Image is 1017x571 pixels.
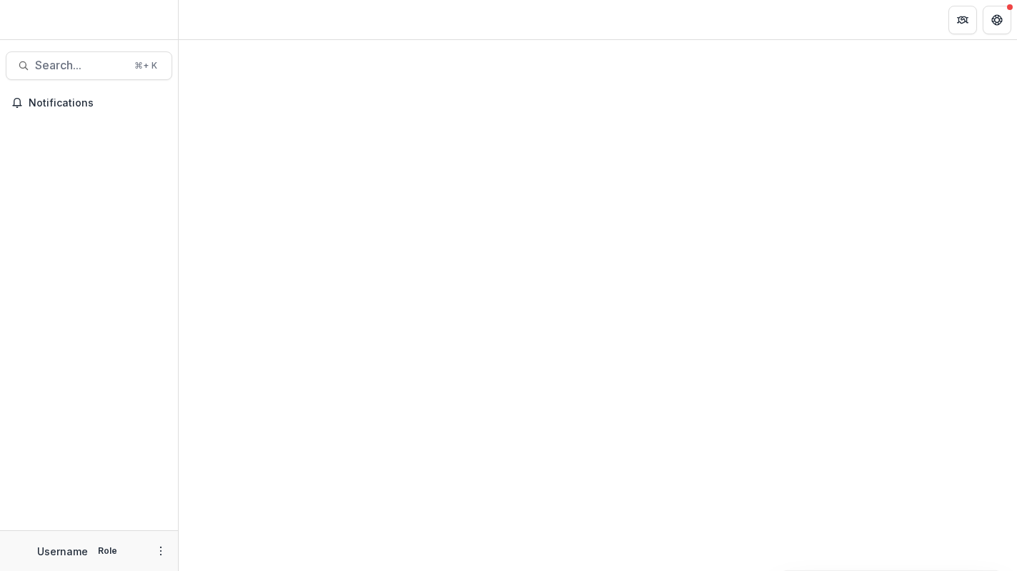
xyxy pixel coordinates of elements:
p: Username [37,544,88,559]
p: Role [94,545,121,557]
span: Notifications [29,97,167,109]
span: Search... [35,59,126,72]
button: More [152,542,169,560]
div: ⌘ + K [132,58,160,74]
button: Notifications [6,91,172,114]
button: Get Help [983,6,1011,34]
button: Search... [6,51,172,80]
nav: breadcrumb [184,9,245,30]
button: Partners [948,6,977,34]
